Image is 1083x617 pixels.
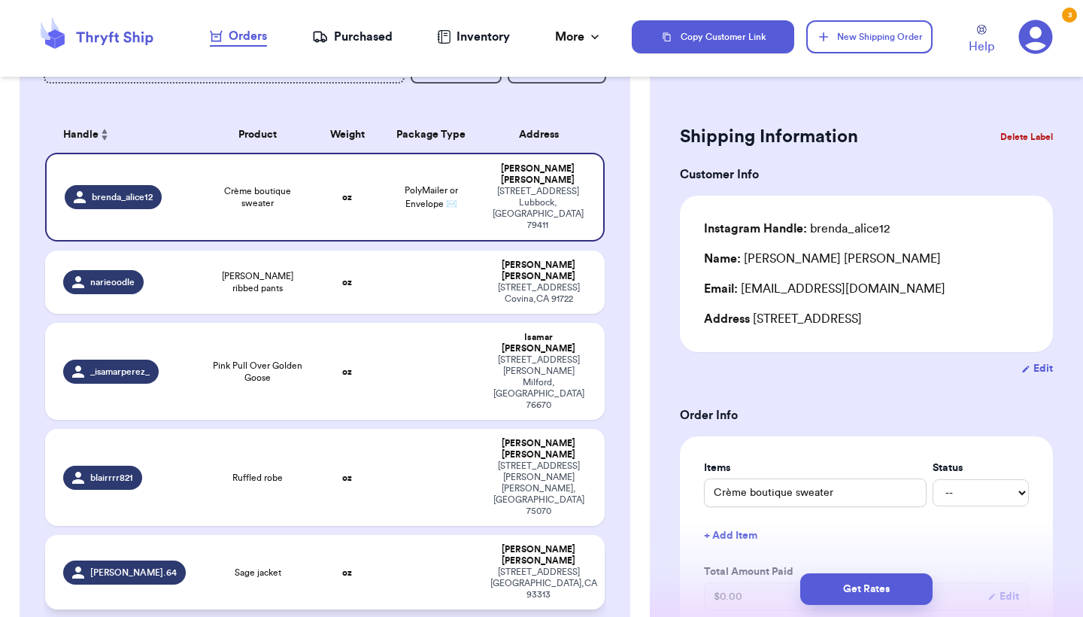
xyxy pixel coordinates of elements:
[555,28,602,46] div: More
[704,310,1029,328] div: [STREET_ADDRESS]
[490,282,587,305] div: [STREET_ADDRESS] Covina , CA 91722
[704,220,890,238] div: brenda_alice12
[994,120,1059,153] button: Delete Label
[490,544,587,567] div: [PERSON_NAME] [PERSON_NAME]
[704,283,738,295] span: Email:
[90,567,177,579] span: [PERSON_NAME].64
[211,360,305,384] span: Pink Pull Over Golden Goose
[90,276,135,288] span: narieoodle
[704,313,750,325] span: Address
[342,278,352,287] strong: oz
[704,460,927,476] label: Items
[314,117,381,153] th: Weight
[342,367,352,376] strong: oz
[698,519,1035,552] button: + Add Item
[342,473,352,482] strong: oz
[490,567,587,600] div: [STREET_ADDRESS] [GEOGRAPHIC_DATA] , CA 93313
[211,270,305,294] span: [PERSON_NAME] ribbed pants
[490,163,585,186] div: [PERSON_NAME] [PERSON_NAME]
[90,472,133,484] span: blairrrr821
[490,438,587,460] div: [PERSON_NAME] [PERSON_NAME]
[704,250,941,268] div: [PERSON_NAME] [PERSON_NAME]
[800,573,933,605] button: Get Rates
[490,332,587,354] div: Isamar [PERSON_NAME]
[1021,361,1053,376] button: Edit
[490,460,587,517] div: [STREET_ADDRESS][PERSON_NAME] [PERSON_NAME] , [GEOGRAPHIC_DATA] 75070
[490,186,585,231] div: [STREET_ADDRESS] Lubbock , [GEOGRAPHIC_DATA] 79411
[99,126,111,144] button: Sort ascending
[680,406,1053,424] h3: Order Info
[63,127,99,143] span: Handle
[704,223,807,235] span: Instagram Handle:
[490,260,587,282] div: [PERSON_NAME] [PERSON_NAME]
[1018,20,1053,54] a: 3
[680,125,858,149] h2: Shipping Information
[211,185,305,209] span: Crème boutique sweater
[202,117,314,153] th: Product
[92,191,153,203] span: brenda_alice12
[342,193,352,202] strong: oz
[232,472,283,484] span: Ruffled robe
[1062,8,1077,23] div: 3
[235,567,281,579] span: Sage jacket
[210,27,267,45] div: Orders
[342,568,352,577] strong: oz
[680,166,1053,184] h3: Customer Info
[437,28,510,46] a: Inventory
[210,27,267,47] a: Orders
[704,280,1029,298] div: [EMAIL_ADDRESS][DOMAIN_NAME]
[933,460,1029,476] label: Status
[632,20,794,53] button: Copy Customer Link
[806,20,933,53] button: New Shipping Order
[704,253,741,265] span: Name:
[90,366,150,378] span: _isamarperez_
[969,25,994,56] a: Help
[312,28,393,46] a: Purchased
[481,117,605,153] th: Address
[381,117,481,153] th: Package Type
[490,354,587,411] div: [STREET_ADDRESS][PERSON_NAME] Milford , [GEOGRAPHIC_DATA] 76670
[969,38,994,56] span: Help
[405,186,458,208] span: PolyMailer or Envelope ✉️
